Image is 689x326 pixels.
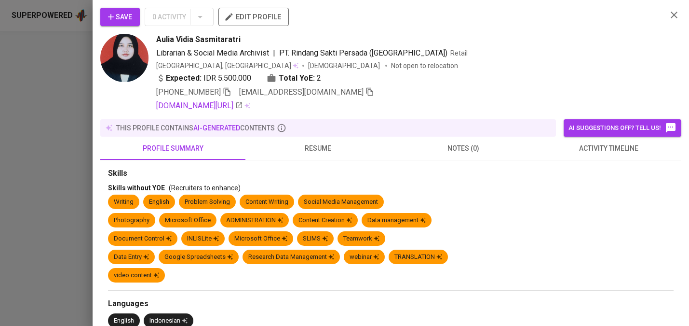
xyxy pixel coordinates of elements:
[114,234,172,243] div: Document Control
[108,184,165,192] span: Skills without YOE
[149,316,188,326] div: Indonesian
[156,48,269,57] span: Librarian & Social Media Archivist
[156,72,251,84] div: IDR 5.500.000
[248,253,334,262] div: Research Data Management
[156,87,221,97] span: [PHONE_NUMBER]
[156,61,298,71] div: [GEOGRAPHIC_DATA], [GEOGRAPHIC_DATA]
[397,142,530,155] span: notes (0)
[367,216,426,225] div: Data management
[100,8,140,26] button: Save
[116,123,275,133] p: this profile contains contents
[308,61,381,71] span: [DEMOGRAPHIC_DATA]
[114,253,149,262] div: Data Entry
[564,119,681,137] button: AI suggestions off? Tell us!
[166,72,202,84] b: Expected:
[279,72,315,84] b: Total YoE:
[245,198,288,207] div: Content Writing
[187,234,219,243] div: INLISLite
[156,34,241,45] span: Aulia Vidia Sasmitaratri
[149,198,169,207] div: English
[226,11,281,23] span: edit profile
[114,198,134,207] div: Writing
[193,124,240,132] span: AI-generated
[304,198,378,207] div: Social Media Management
[218,8,289,26] button: edit profile
[450,49,468,57] span: Retail
[114,271,159,280] div: video content
[542,142,675,155] span: activity timeline
[568,122,676,134] span: AI suggestions off? Tell us!
[108,11,132,23] span: Save
[343,234,379,243] div: Teamwork
[279,48,447,57] span: PT. Rindang Sakti Persada ([GEOGRAPHIC_DATA])
[100,34,149,82] img: 4bfc14907ebac50aff40049fbb96964e.jpeg
[273,47,275,59] span: |
[156,100,243,112] a: [DOMAIN_NAME][URL]
[394,253,442,262] div: TRANSLATION
[234,234,287,243] div: Microsoft Office
[298,216,352,225] div: Content Creation
[106,142,240,155] span: profile summary
[350,253,379,262] div: webinar
[218,13,289,20] a: edit profile
[108,168,674,179] div: Skills
[226,216,283,225] div: ADMINISTRATION
[303,234,328,243] div: SLIMS
[165,216,211,225] div: Microsoft Office
[185,198,230,207] div: Problem Solving
[391,61,458,71] p: Not open to relocation
[114,216,149,225] div: Photography
[169,184,241,192] span: (Recruiters to enhance)
[108,298,674,310] div: Languages
[114,316,134,326] div: English
[251,142,385,155] span: resume
[317,72,321,84] span: 2
[164,253,233,262] div: Google Spreadsheets
[239,87,364,97] span: [EMAIL_ADDRESS][DOMAIN_NAME]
